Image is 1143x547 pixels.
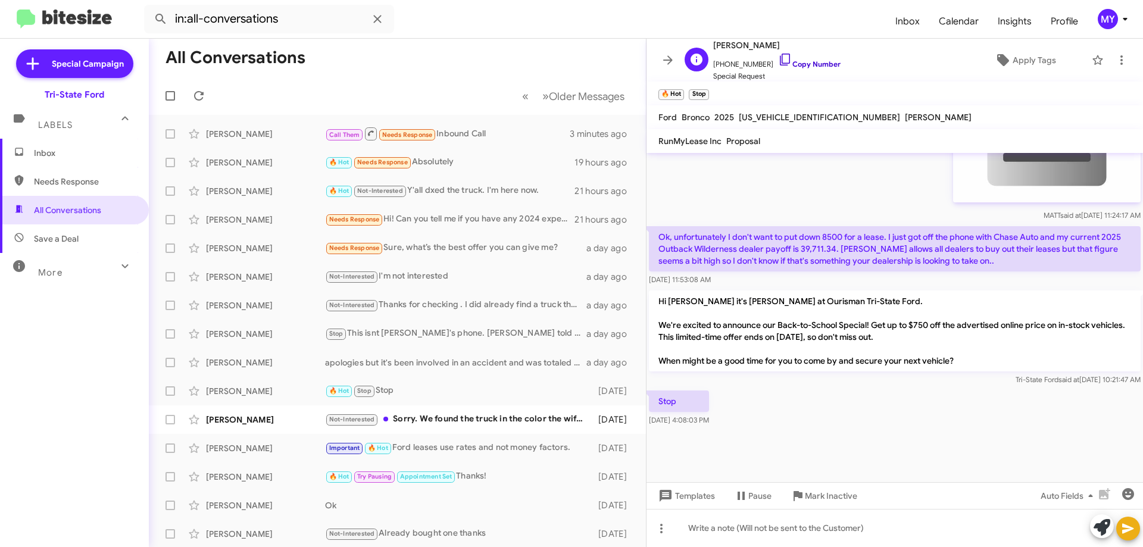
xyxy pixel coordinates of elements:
a: Insights [988,4,1041,39]
span: [PHONE_NUMBER] [713,52,841,70]
span: Apply Tags [1013,49,1056,71]
span: Mark Inactive [805,485,857,507]
nav: Page navigation example [516,84,632,108]
span: Needs Response [329,215,380,223]
div: a day ago [586,271,636,283]
div: [DATE] [592,385,636,397]
div: [DATE] [592,442,636,454]
span: Needs Response [34,176,135,187]
div: Sure, what’s the best offer you can give me? [325,241,586,255]
button: MY [1088,9,1130,29]
span: Not-Interested [329,415,375,423]
p: Hi [PERSON_NAME] it's [PERSON_NAME] at Ourisman Tri-State Ford. We're excited to announce our Bac... [649,290,1141,371]
div: [PERSON_NAME] [206,528,325,540]
span: Important [329,444,360,452]
div: Sorry. We found the truck in the color the wife wanted and purchased this morning. Ty for your help [325,412,592,426]
div: a day ago [586,328,636,340]
div: Inbound Call [325,126,570,141]
div: [PERSON_NAME] [206,328,325,340]
div: 21 hours ago [574,185,636,197]
span: said at [1060,211,1081,220]
div: Y'all dxed the truck. I'm here now. [325,184,574,198]
div: a day ago [586,299,636,311]
div: Absolutely [325,155,574,169]
div: [PERSON_NAME] [206,442,325,454]
span: Bronco [682,112,710,123]
span: 🔥 Hot [329,387,349,395]
span: Stop [357,387,371,395]
button: Mark Inactive [781,485,867,507]
div: [PERSON_NAME] [206,357,325,368]
span: Appointment Set [400,473,452,480]
h1: All Conversations [165,48,305,67]
button: Apply Tags [964,49,1086,71]
span: All Conversations [34,204,101,216]
span: 🔥 Hot [329,473,349,480]
div: 19 hours ago [574,157,636,168]
a: Profile [1041,4,1088,39]
span: Special Campaign [52,58,124,70]
span: 🔥 Hot [329,187,349,195]
span: » [542,89,549,104]
div: Hi! Can you tell me if you have any 2024 expedition XLT or 2025 expedition active with 202A packa... [325,212,574,226]
span: 🔥 Hot [329,158,349,166]
div: Thanks! [325,470,592,483]
span: said at [1058,375,1079,384]
span: Pause [748,485,772,507]
div: 21 hours ago [574,214,636,226]
div: [PERSON_NAME] [206,128,325,140]
button: Auto Fields [1031,485,1107,507]
button: Next [535,84,632,108]
small: 🔥 Hot [658,89,684,100]
span: Older Messages [549,90,624,103]
span: MATT [DATE] 11:24:17 AM [1044,211,1141,220]
span: 🔥 Hot [368,444,388,452]
div: [DATE] [592,414,636,426]
div: Already bought one thanks [325,527,592,540]
div: [DATE] [592,499,636,511]
div: [PERSON_NAME] [206,214,325,226]
div: [PERSON_NAME] [206,157,325,168]
div: Ok [325,499,592,511]
span: RunMyLease Inc [658,136,722,146]
div: [PERSON_NAME] [206,499,325,511]
a: Calendar [929,4,988,39]
span: [PERSON_NAME] [905,112,972,123]
span: Needs Response [329,244,380,252]
a: Special Campaign [16,49,133,78]
div: apologies but it's been involved in an accident and was totaled i don't know how to take it off o... [325,357,586,368]
span: Tri-State Ford [DATE] 10:21:47 AM [1016,375,1141,384]
span: Try Pausing [357,473,392,480]
span: Save a Deal [34,233,79,245]
input: Search [144,5,394,33]
div: MY [1098,9,1118,29]
p: Ok, unfortunately I don't want to put down 8500 for a lease. I just got off the phone with Chase ... [649,226,1141,271]
span: Not-Interested [357,187,403,195]
span: 2025 [714,112,734,123]
div: I'm not interested [325,270,586,283]
div: a day ago [586,242,636,254]
span: Needs Response [382,131,433,139]
div: Stop [325,384,592,398]
div: a day ago [586,357,636,368]
a: Copy Number [778,60,841,68]
span: Not-Interested [329,273,375,280]
p: Stop [649,390,709,412]
div: 3 minutes ago [570,128,636,140]
span: [DATE] 4:08:03 PM [649,415,709,424]
span: More [38,267,63,278]
span: [PERSON_NAME] [713,38,841,52]
span: Labels [38,120,73,130]
span: Not-Interested [329,301,375,309]
div: [PERSON_NAME] [206,385,325,397]
span: « [522,89,529,104]
div: [PERSON_NAME] [206,242,325,254]
span: Ford [658,112,677,123]
span: Needs Response [357,158,408,166]
span: Special Request [713,70,841,82]
div: [DATE] [592,528,636,540]
div: [PERSON_NAME] [206,271,325,283]
span: Proposal [726,136,760,146]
